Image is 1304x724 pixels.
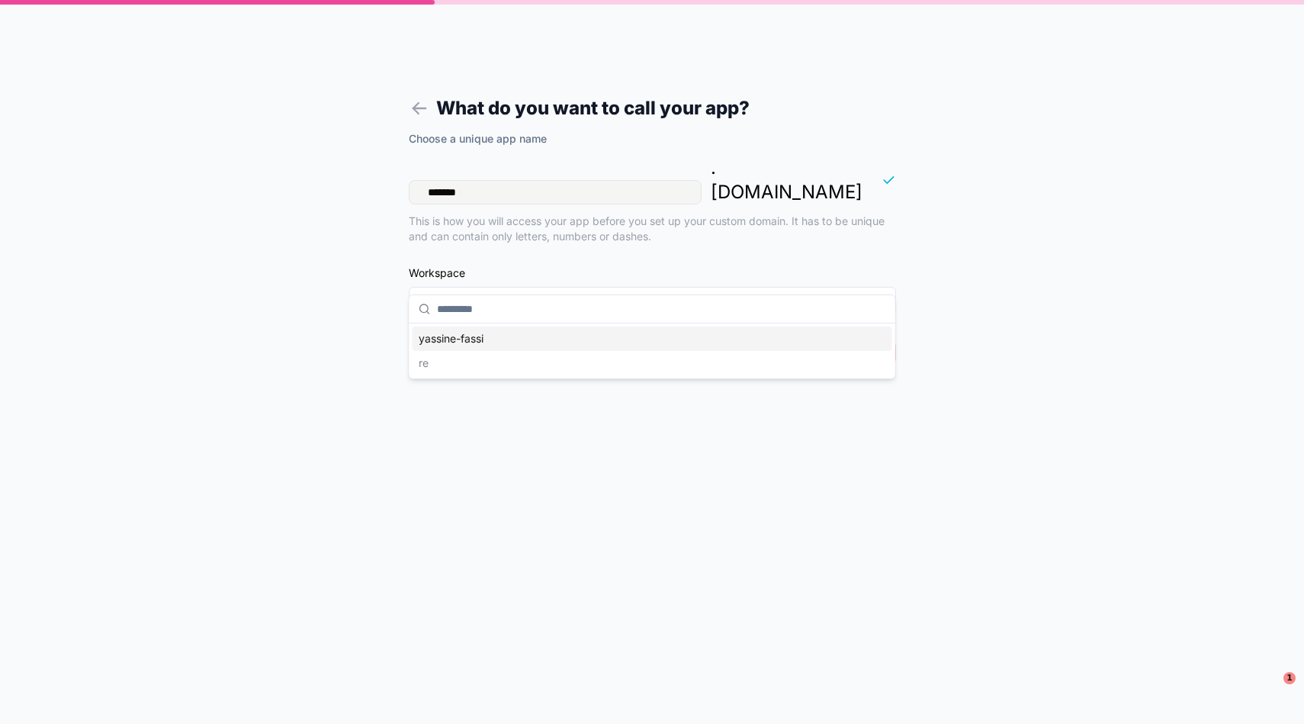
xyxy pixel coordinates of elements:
[410,323,895,378] div: Suggestions
[413,327,892,351] div: yassine-fassi
[1252,672,1289,709] iframe: Intercom live chat
[711,156,862,204] p: . [DOMAIN_NAME]
[409,265,896,281] span: Workspace
[1283,672,1296,684] span: 1
[409,95,896,122] h1: What do you want to call your app?
[422,294,522,309] span: Select a workspace
[409,214,896,244] p: This is how you will access your app before you set up your custom domain. It has to be unique an...
[409,287,896,316] button: Select Button
[409,131,547,146] label: Choose a unique app name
